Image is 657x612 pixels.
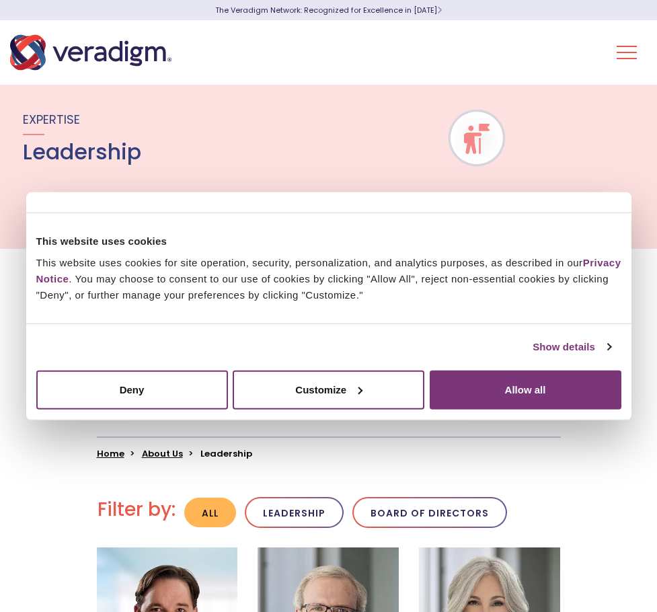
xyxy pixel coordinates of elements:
[233,370,424,409] button: Customize
[617,35,637,70] button: Toggle Navigation Menu
[23,111,80,128] span: Expertise
[215,5,442,15] a: The Veradigm Network: Recognized for Excellence in [DATE]Learn More
[23,139,141,165] h1: Leadership
[36,256,621,284] a: Privacy Notice
[98,498,176,521] h2: Filter by:
[142,447,183,460] a: About Us
[184,498,236,528] button: All
[245,497,344,529] button: Leadership
[430,370,621,409] button: Allow all
[97,447,124,460] a: Home
[36,233,621,250] div: This website uses cookies
[437,5,442,15] span: Learn More
[36,254,621,303] div: This website uses cookies for site operation, security, personalization, and analytics purposes, ...
[10,30,171,75] img: Veradigm logo
[352,497,507,529] button: Board of Directors
[533,339,611,355] a: Show details
[36,370,228,409] button: Deny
